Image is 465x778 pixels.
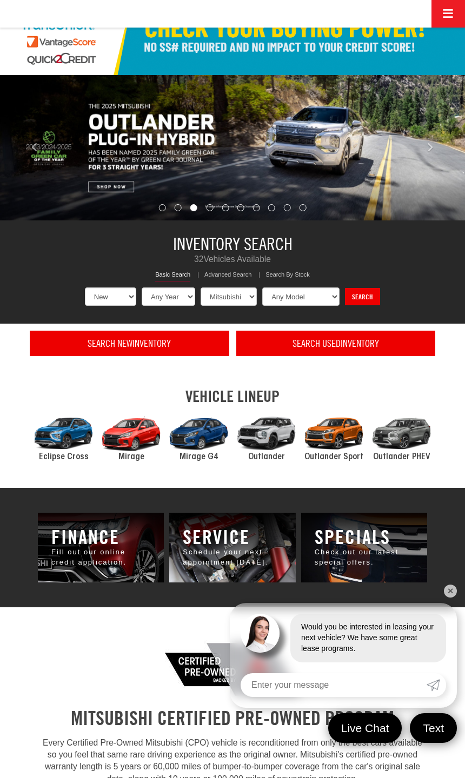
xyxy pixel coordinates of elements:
[300,411,368,456] div: 2024 Mitsubishi Outlander Sport
[341,338,379,349] span: Inventory
[38,253,427,265] p: Vehicles Available
[253,204,260,211] li: Go to slide number 7.
[183,547,282,567] p: Schedule your next appointment [DATE].
[30,387,435,405] h2: VEHICLE LINEUP
[299,204,306,211] li: Go to slide number 10.
[300,411,368,463] a: 2024 Mitsubishi Outlander Sport Outlander Sport
[284,204,291,211] li: Go to slide number 9.
[315,526,414,548] h3: Specials
[85,287,136,306] select: Choose Vehicle Condition from the dropdown
[38,234,427,253] h3: Inventory Search
[159,204,166,211] li: Go to slide number 1.
[201,287,257,306] select: Choose Make from the dropdown
[304,453,363,461] span: Outlander Sport
[165,411,232,463] a: 2024 Mitsubishi Mirage G4 Mirage G4
[241,673,427,697] input: Enter your message
[174,204,181,211] li: Go to slide number 2.
[241,614,280,653] img: Agent profile photo
[118,453,144,461] span: Mirage
[30,411,97,456] div: 2024 Mitsubishi Eclipse Cross
[248,453,285,461] span: Outlander
[194,254,203,264] span: 32
[190,204,197,211] li: Go to slide number 3.
[237,204,244,211] li: Go to slide number 6.
[373,453,430,461] span: Outlander PHEV
[142,287,195,306] select: Choose Year from the dropdown
[165,411,232,456] div: 2024 Mitsubishi Mirage G4
[30,411,97,463] a: 2024 Mitsubishi Eclipse Cross Eclipse Cross
[183,526,282,548] h3: Service
[97,411,165,456] div: 2024 Mitsubishi Mirage
[51,547,150,567] p: Fill out our online credit application.
[97,411,165,463] a: 2024 Mitsubishi Mirage Mirage
[180,453,218,461] span: Mirage G4
[30,331,229,357] a: Search NewInventory
[204,271,251,281] a: Advanced Search
[301,513,427,582] a: Royal Mitsubishi | Baton Rouge, LA Royal Mitsubishi | Baton Rouge, LA Royal Mitsubishi | Baton Ro...
[51,526,150,548] h3: Finance
[395,97,465,199] button: Click to view next picture.
[268,204,275,211] li: Go to slide number 8.
[207,204,214,211] li: Go to slide number 4.
[232,411,300,463] a: 2024 Mitsubishi Outlander Outlander
[222,204,229,211] li: Go to slide number 5.
[336,721,395,735] span: Live Chat
[236,331,436,357] a: Search UsedInventory
[410,713,457,743] a: Text
[417,721,449,735] span: Text
[38,513,164,582] a: Royal Mitsubishi | Baton Rouge, LA Royal Mitsubishi | Baton Rouge, LA Royal Mitsubishi | Baton Ro...
[368,411,435,463] a: 2024 Mitsubishi Outlander PHEV Outlander PHEV
[37,338,222,349] h4: Search New
[39,453,89,461] span: Eclipse Cross
[38,707,427,729] h2: MITSUBISHI CERTIFIED PRE-OWNED PROGRAM
[345,288,380,306] a: Search
[169,513,295,582] a: Royal Mitsubishi | Baton Rouge, LA Royal Mitsubishi | Baton Rouge, LA Royal Mitsubishi | Baton Ro...
[427,673,446,697] a: Submit
[165,632,300,707] img: Royal Mitsubishi in Baton Rouge LA
[262,287,340,306] select: Choose Model from the dropdown
[368,411,435,456] div: 2024 Mitsubishi Outlander PHEV
[155,271,190,281] a: Basic Search
[132,338,171,349] span: Inventory
[290,614,446,662] div: Would you be interested in leasing your next vehicle? We have some great lease programs.
[243,338,429,349] h4: Search Used
[265,271,310,281] a: Search By Stock
[232,411,300,456] div: 2024 Mitsubishi Outlander
[315,547,414,567] p: Check out our latest special offers.
[328,713,402,743] a: Live Chat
